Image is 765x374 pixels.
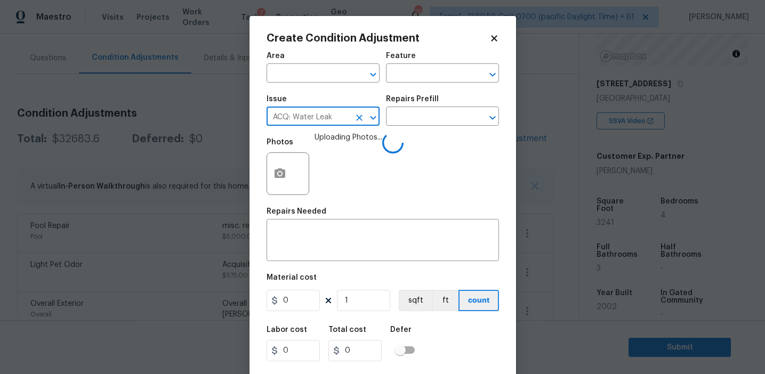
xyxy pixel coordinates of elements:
[267,95,287,103] h5: Issue
[352,110,367,125] button: Clear
[267,33,489,44] h2: Create Condition Adjustment
[267,139,293,146] h5: Photos
[485,67,500,82] button: Open
[386,95,439,103] h5: Repairs Prefill
[366,110,381,125] button: Open
[366,67,381,82] button: Open
[485,110,500,125] button: Open
[432,290,458,311] button: ft
[399,290,432,311] button: sqft
[386,52,416,60] h5: Feature
[315,132,382,201] span: Uploading Photos...
[267,52,285,60] h5: Area
[458,290,499,311] button: count
[390,326,412,334] h5: Defer
[328,326,366,334] h5: Total cost
[267,208,326,215] h5: Repairs Needed
[267,326,307,334] h5: Labor cost
[267,274,317,281] h5: Material cost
